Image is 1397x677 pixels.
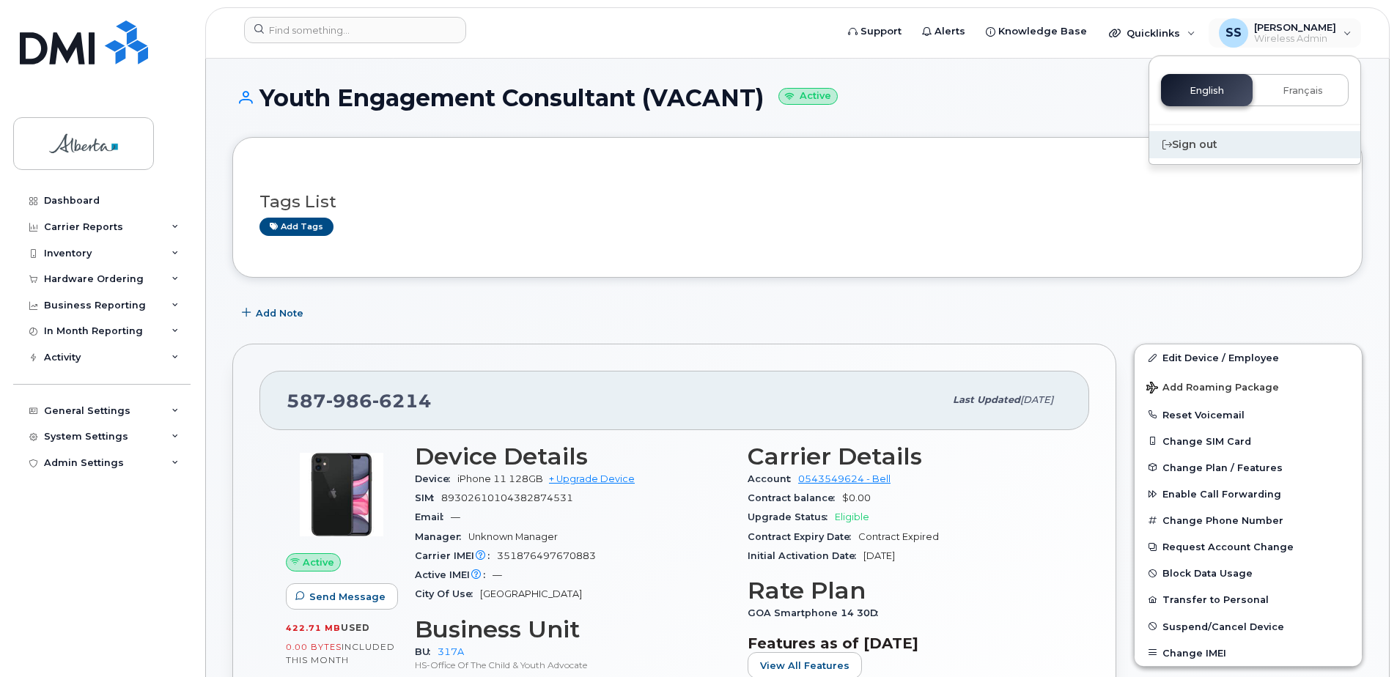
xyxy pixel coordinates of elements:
[748,550,863,561] span: Initial Activation Date
[480,588,582,599] span: [GEOGRAPHIC_DATA]
[1135,371,1362,402] button: Add Roaming Package
[1135,640,1362,666] button: Change IMEI
[863,550,895,561] span: [DATE]
[1020,394,1053,405] span: [DATE]
[835,511,869,522] span: Eligible
[493,569,502,580] span: —
[457,473,543,484] span: iPhone 11 128GB
[232,85,1363,111] h1: Youth Engagement Consultant (VACANT)
[415,550,497,561] span: Carrier IMEI
[287,390,432,412] span: 587
[415,588,480,599] span: City Of Use
[286,623,341,633] span: 422.71 MB
[1149,131,1360,158] div: Sign out
[256,306,303,320] span: Add Note
[232,300,316,326] button: Add Note
[760,659,849,673] span: View All Features
[415,511,451,522] span: Email
[1135,613,1362,640] button: Suspend/Cancel Device
[1135,402,1362,428] button: Reset Voicemail
[372,390,432,412] span: 6214
[438,646,464,657] a: 317A
[468,531,558,542] span: Unknown Manager
[298,451,386,539] img: iPhone_11.jpg
[415,473,457,484] span: Device
[259,193,1335,211] h3: Tags List
[415,616,730,643] h3: Business Unit
[1135,507,1362,533] button: Change Phone Number
[341,622,370,633] span: used
[1135,454,1362,481] button: Change Plan / Features
[748,635,1063,652] h3: Features as of [DATE]
[415,531,468,542] span: Manager
[259,218,333,236] a: Add tags
[1135,481,1362,507] button: Enable Call Forwarding
[1135,344,1362,371] a: Edit Device / Employee
[549,473,635,484] a: + Upgrade Device
[1162,621,1284,632] span: Suspend/Cancel Device
[303,555,334,569] span: Active
[748,492,842,503] span: Contract balance
[451,511,460,522] span: —
[842,492,871,503] span: $0.00
[778,88,838,105] small: Active
[415,443,730,470] h3: Device Details
[1283,85,1323,97] span: Français
[1146,382,1279,396] span: Add Roaming Package
[286,583,398,610] button: Send Message
[1135,533,1362,560] button: Request Account Change
[748,577,1063,604] h3: Rate Plan
[497,550,596,561] span: 351876497670883
[415,659,730,671] p: HS-Office Of The Child & Youth Advocate
[1135,586,1362,613] button: Transfer to Personal
[415,646,438,657] span: BU
[748,511,835,522] span: Upgrade Status
[286,641,395,665] span: included this month
[748,473,798,484] span: Account
[1162,489,1281,500] span: Enable Call Forwarding
[286,642,342,652] span: 0.00 Bytes
[748,531,858,542] span: Contract Expiry Date
[1135,560,1362,586] button: Block Data Usage
[858,531,939,542] span: Contract Expired
[309,590,386,604] span: Send Message
[1135,428,1362,454] button: Change SIM Card
[326,390,372,412] span: 986
[441,492,573,503] span: 89302610104382874531
[748,443,1063,470] h3: Carrier Details
[798,473,891,484] a: 0543549624 - Bell
[415,492,441,503] span: SIM
[1162,462,1283,473] span: Change Plan / Features
[415,569,493,580] span: Active IMEI
[748,607,885,618] span: GOA Smartphone 14 30D
[953,394,1020,405] span: Last updated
